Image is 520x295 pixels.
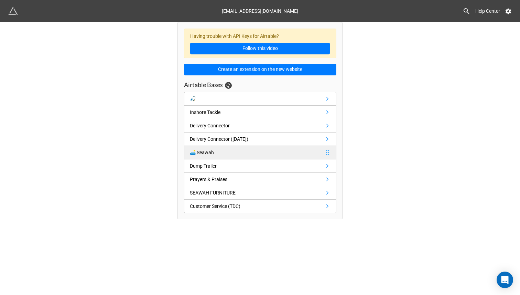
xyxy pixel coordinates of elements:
[190,108,220,116] div: Inshore Tackle
[184,146,336,159] a: 🛋 Seawah
[184,64,336,75] button: Create an extension on the new website
[184,81,223,89] h3: Airtable Bases
[225,82,232,89] a: Sync Base Structure
[190,135,248,143] div: Delivery Connector ([DATE])
[184,173,336,186] a: Prayers & Praises
[8,6,18,16] img: miniextensions-icon.73ae0678.png
[222,5,298,17] div: [EMAIL_ADDRESS][DOMAIN_NAME]
[190,189,236,197] div: SEAWAH FURNITURE
[184,186,336,200] a: SEAWAH FURNITURE
[184,29,336,59] div: Having trouble with API Keys for Airtable?
[470,5,505,17] a: Help Center
[184,159,336,173] a: Dump Trailer
[190,176,227,183] div: Prayers & Praises
[184,106,336,119] a: Inshore Tackle
[190,95,196,103] div: 🎣
[190,43,330,54] a: Follow this video
[184,133,336,146] a: Delivery Connector ([DATE])
[184,119,336,133] a: Delivery Connector
[497,272,513,288] div: Open Intercom Messenger
[190,202,240,210] div: Customer Service (TDC)
[184,92,336,106] a: 🎣
[190,122,230,129] div: Delivery Connector
[184,200,336,213] a: Customer Service (TDC)
[190,162,217,170] div: Dump Trailer
[190,149,214,156] div: 🛋 Seawah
